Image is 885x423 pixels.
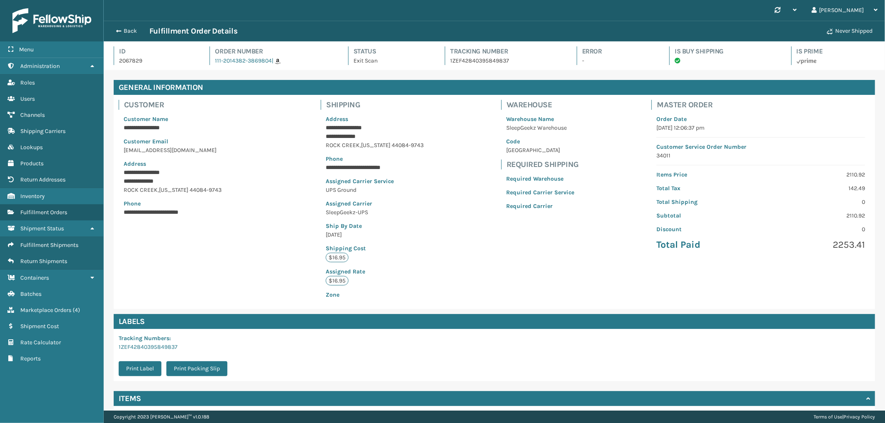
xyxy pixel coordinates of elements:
span: Reports [20,355,41,362]
span: Inventory [20,193,45,200]
a: Privacy Policy [844,414,875,420]
a: 1ZEF42840395849837 [119,343,178,350]
p: Order Date [656,115,865,123]
i: Never Shipped [827,29,833,34]
span: , [158,186,159,193]
p: 2110.92 [766,170,865,179]
button: Back [111,27,149,35]
p: Total Shipping [656,198,756,206]
p: Customer Name [124,115,244,123]
h4: Labels [114,314,875,329]
span: Shipping Carriers [20,128,66,135]
span: Return Addresses [20,176,66,183]
h3: Fulfillment Order Details [149,26,237,36]
a: 111-2014382-3869804 [215,57,272,64]
span: Address [326,116,348,123]
p: Required Carrier Service [506,188,574,197]
h4: Customer [124,100,249,110]
p: Discount [656,225,756,234]
p: Assigned Carrier Service [326,177,424,186]
span: Rate Calculator [20,339,61,346]
h4: Required Shipping [507,160,579,169]
p: Assigned Carrier [326,199,424,208]
span: Shipment Status [20,225,64,232]
span: Address [124,160,146,167]
p: UPS Ground [326,186,424,194]
p: 2067829 [119,56,195,65]
span: 44084-9743 [190,186,222,193]
p: [EMAIL_ADDRESS][DOMAIN_NAME] [124,146,244,155]
span: Marketplace Orders [20,307,71,314]
h4: Id [119,46,195,56]
h4: Warehouse [507,100,579,110]
button: Print Label [119,361,161,376]
span: Containers [20,274,49,281]
p: Shipping Cost [326,244,424,253]
p: Assigned Rate [326,267,424,276]
span: , [360,142,361,149]
p: Code [506,137,574,146]
p: Subtotal [656,211,756,220]
h4: Order Number [215,46,333,56]
p: Customer Service Order Number [656,143,865,151]
h4: Master Order [657,100,870,110]
p: 34011 [656,151,865,160]
button: Print Packing Slip [166,361,227,376]
h4: Is Prime [797,46,875,56]
span: ( 4 ) [73,307,80,314]
span: Roles [20,79,35,86]
p: [DATE] [326,230,424,239]
a: Terms of Use [814,414,842,420]
img: logo [12,8,91,33]
p: 0 [766,225,865,234]
p: [GEOGRAPHIC_DATA] [506,146,574,155]
p: 142.49 [766,184,865,193]
p: [DATE] 12:06:37 pm [656,123,865,132]
p: Exit Scan [354,56,430,65]
h4: Is Buy Shipping [675,46,776,56]
h4: Shipping [326,100,429,110]
span: [US_STATE] [361,142,390,149]
p: Items Price [656,170,756,179]
span: Channels [20,111,45,118]
h4: Items [119,394,141,404]
p: $16.95 [326,253,349,262]
p: Phone [124,199,244,208]
h4: Tracking Number [450,46,561,56]
span: | [272,57,273,64]
span: Users [20,95,35,102]
p: - [582,56,654,65]
p: Required Carrier [506,202,574,210]
span: Administration [20,63,60,70]
p: Required Warehouse [506,174,574,183]
a: | [272,57,280,64]
p: SleepGeekz Warehouse [506,123,574,132]
p: Zone [326,290,424,299]
p: 0 [766,198,865,206]
span: Menu [19,46,34,53]
div: | [814,411,875,423]
h4: Status [354,46,430,56]
p: Phone [326,155,424,163]
p: SleepGeekz-UPS [326,208,424,217]
span: Fulfillment Orders [20,209,67,216]
p: Warehouse Name [506,115,574,123]
span: Products [20,160,44,167]
button: Never Shipped [822,23,878,39]
span: [US_STATE] [159,186,188,193]
p: Total Paid [656,239,756,251]
span: Shipment Cost [20,323,59,330]
h4: Error [582,46,654,56]
span: ROCK CREEK [124,186,158,193]
span: Lookups [20,144,43,151]
p: Total Tax [656,184,756,193]
span: 44084-9743 [392,142,424,149]
p: 2110.92 [766,211,865,220]
p: Customer Email [124,137,244,146]
span: Fulfillment Shipments [20,242,78,249]
h4: General Information [114,80,875,95]
span: ROCK CREEK [326,142,360,149]
span: Tracking Numbers : [119,335,171,342]
p: 1ZEF42840395849837 [450,56,561,65]
span: Batches [20,290,41,297]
